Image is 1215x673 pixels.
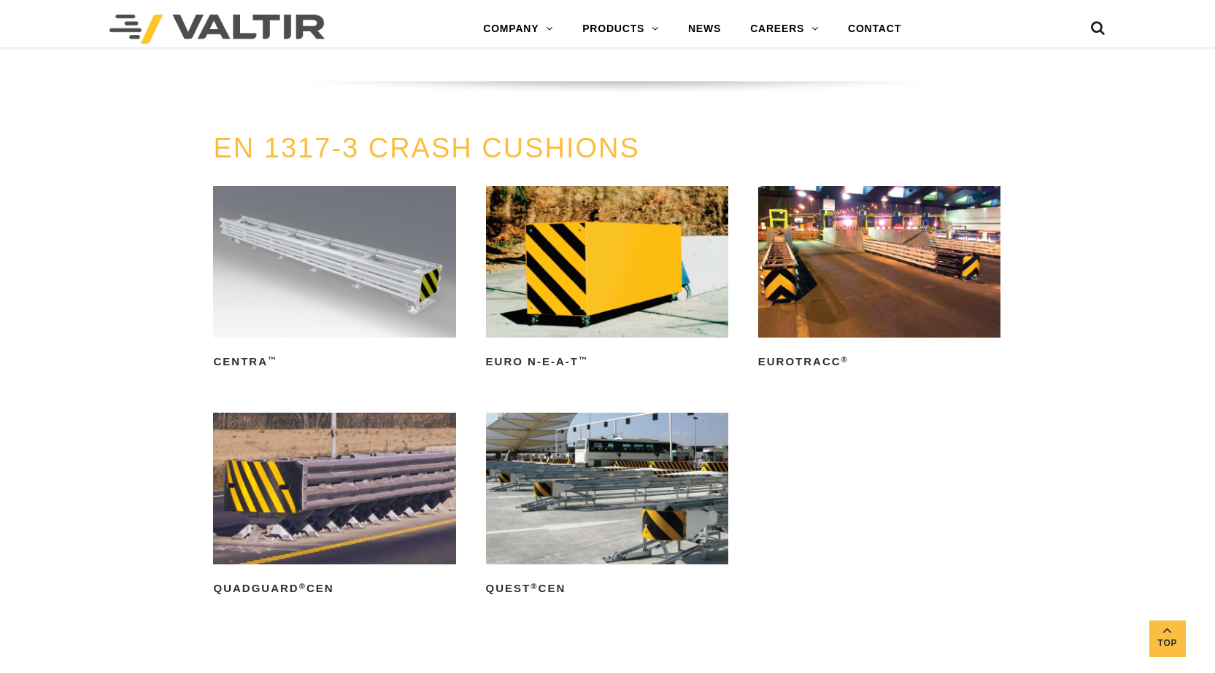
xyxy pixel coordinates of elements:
sup: ® [299,582,306,591]
h2: QuadGuard CEN [213,577,455,601]
a: CAREERS [736,15,833,44]
a: CONTACT [833,15,916,44]
a: Euro N-E-A-T™ [486,186,728,373]
a: NEWS [674,15,736,44]
img: Valtir [109,15,325,44]
a: COMPANY [468,15,568,44]
sup: ™ [268,355,277,364]
sup: ® [841,355,849,364]
sup: ™ [579,355,588,364]
h2: CENTRA [213,351,455,374]
a: EN 1317-3 CRASH CUSHIONS [213,133,639,163]
a: EuroTRACC® [758,186,1000,373]
a: QuadGuard®CEN [213,413,455,600]
h2: QUEST CEN [486,577,728,601]
a: Top [1149,621,1186,657]
h2: EuroTRACC [758,351,1000,374]
a: PRODUCTS [568,15,674,44]
span: Top [1149,635,1186,652]
a: CENTRA™ [213,186,455,373]
sup: ® [531,582,538,591]
h2: Euro N-E-A-T [486,351,728,374]
a: QUEST®CEN [486,413,728,600]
